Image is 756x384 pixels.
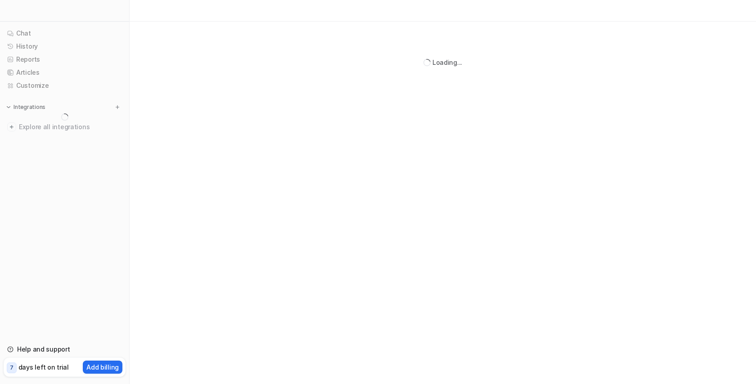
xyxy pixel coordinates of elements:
a: Chat [4,27,126,40]
img: explore all integrations [7,122,16,131]
a: Help and support [4,343,126,356]
p: Integrations [13,104,45,111]
span: Explore all integrations [19,120,122,134]
img: expand menu [5,104,12,110]
a: Articles [4,66,126,79]
a: Customize [4,79,126,92]
p: 7 [10,364,13,372]
div: Loading... [432,58,462,67]
a: Reports [4,53,126,66]
p: days left on trial [18,362,69,372]
img: menu_add.svg [114,104,121,110]
p: Add billing [86,362,119,372]
button: Add billing [83,361,122,374]
a: Explore all integrations [4,121,126,133]
button: Integrations [4,103,48,112]
a: History [4,40,126,53]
